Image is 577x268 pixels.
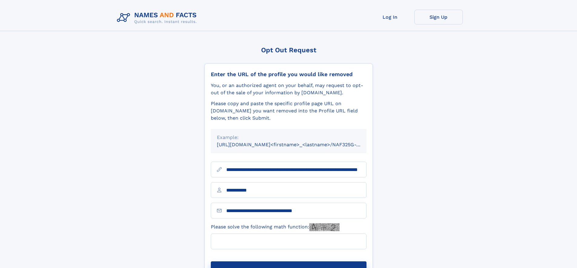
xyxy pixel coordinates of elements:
div: Example: [217,134,360,141]
div: Please copy and paste the specific profile page URL on [DOMAIN_NAME] you want removed into the Pr... [211,100,366,122]
small: [URL][DOMAIN_NAME]<firstname>_<lastname>/NAF325G-xxxxxxxx [217,142,378,147]
label: Please solve the following math function: [211,223,340,231]
div: Enter the URL of the profile you would like removed [211,71,366,78]
a: Sign Up [414,10,463,24]
a: Log In [366,10,414,24]
img: Logo Names and Facts [114,10,202,26]
div: Opt Out Request [204,46,373,54]
div: You, or an authorized agent on your behalf, may request to opt-out of the sale of your informatio... [211,82,366,96]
